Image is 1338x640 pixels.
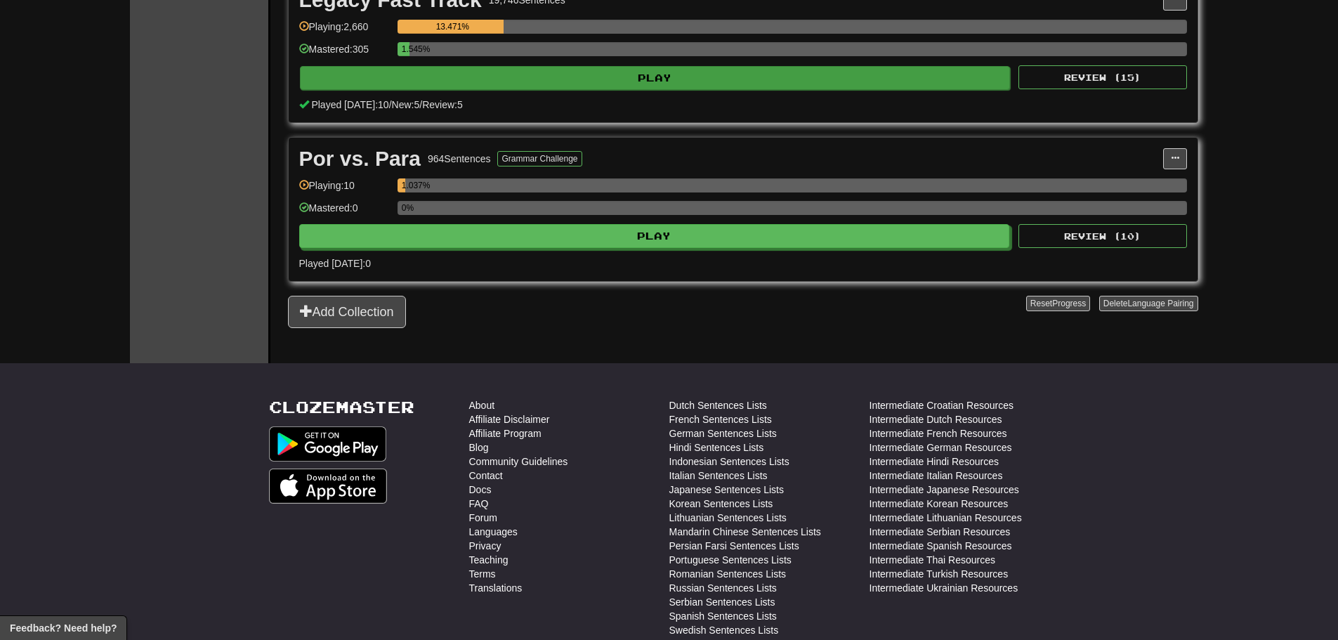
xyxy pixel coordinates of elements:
[428,152,491,166] div: 964 Sentences
[402,20,504,34] div: 13.471%
[870,497,1009,511] a: Intermediate Korean Resources
[269,426,387,462] img: Get it on Google Play
[469,539,501,553] a: Privacy
[669,440,764,455] a: Hindi Sentences Lists
[669,426,777,440] a: German Sentences Lists
[389,99,392,110] span: /
[870,440,1012,455] a: Intermediate German Resources
[1018,224,1187,248] button: Review (10)
[402,178,405,192] div: 1.037%
[1127,299,1193,308] span: Language Pairing
[299,201,391,224] div: Mastered: 0
[469,440,489,455] a: Blog
[497,151,582,166] button: Grammar Challenge
[870,455,999,469] a: Intermediate Hindi Resources
[422,99,463,110] span: Review: 5
[870,525,1011,539] a: Intermediate Serbian Resources
[300,66,1011,90] button: Play
[669,553,792,567] a: Portuguese Sentences Lists
[469,497,489,511] a: FAQ
[1026,296,1090,311] button: ResetProgress
[870,567,1009,581] a: Intermediate Turkish Resources
[469,398,495,412] a: About
[870,398,1014,412] a: Intermediate Croatian Resources
[469,483,492,497] a: Docs
[669,595,775,609] a: Serbian Sentences Lists
[669,483,784,497] a: Japanese Sentences Lists
[870,469,1003,483] a: Intermediate Italian Resources
[669,525,821,539] a: Mandarin Chinese Sentences Lists
[669,412,772,426] a: French Sentences Lists
[392,99,420,110] span: New: 5
[669,455,789,469] a: Indonesian Sentences Lists
[299,224,1010,248] button: Play
[870,581,1018,595] a: Intermediate Ukrainian Resources
[669,398,767,412] a: Dutch Sentences Lists
[870,483,1019,497] a: Intermediate Japanese Resources
[299,42,391,65] div: Mastered: 305
[1018,65,1187,89] button: Review (15)
[269,398,414,416] a: Clozemaster
[1052,299,1086,308] span: Progress
[10,621,117,635] span: Open feedback widget
[669,581,777,595] a: Russian Sentences Lists
[469,567,496,581] a: Terms
[469,469,503,483] a: Contact
[299,20,391,43] div: Playing: 2,660
[669,609,777,623] a: Spanish Sentences Lists
[669,567,787,581] a: Romanian Sentences Lists
[870,511,1022,525] a: Intermediate Lithuanian Resources
[269,469,388,504] img: Get it on App Store
[469,455,568,469] a: Community Guidelines
[469,412,550,426] a: Affiliate Disclaimer
[669,623,779,637] a: Swedish Sentences Lists
[469,553,509,567] a: Teaching
[299,258,371,269] span: Played [DATE]: 0
[669,539,799,553] a: Persian Farsi Sentences Lists
[299,178,391,202] div: Playing: 10
[311,99,388,110] span: Played [DATE]: 10
[469,525,518,539] a: Languages
[402,42,409,56] div: 1.545%
[1099,296,1198,311] button: DeleteLanguage Pairing
[870,412,1002,426] a: Intermediate Dutch Resources
[669,497,773,511] a: Korean Sentences Lists
[288,296,406,328] button: Add Collection
[870,426,1007,440] a: Intermediate French Resources
[669,511,787,525] a: Lithuanian Sentences Lists
[469,581,523,595] a: Translations
[469,511,497,525] a: Forum
[669,469,768,483] a: Italian Sentences Lists
[469,426,542,440] a: Affiliate Program
[419,99,422,110] span: /
[870,539,1012,553] a: Intermediate Spanish Resources
[870,553,996,567] a: Intermediate Thai Resources
[299,148,421,169] div: Por vs. Para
